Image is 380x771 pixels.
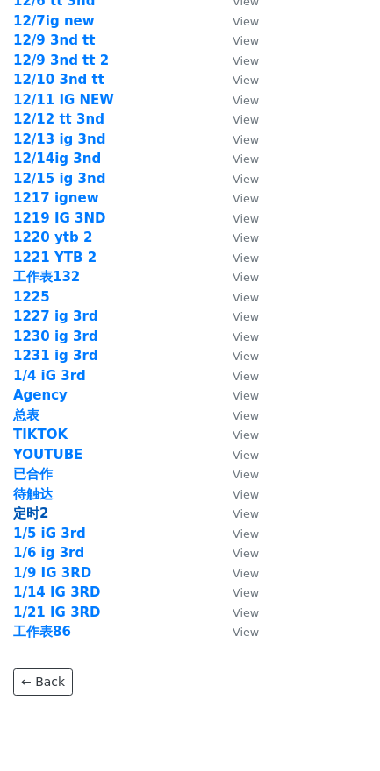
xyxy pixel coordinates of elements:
small: View [233,468,259,481]
small: View [233,152,259,166]
strong: 12/7ig new [13,13,95,29]
small: View [233,586,259,599]
a: View [215,72,259,88]
a: 总表 [13,407,39,423]
strong: 1225 [13,289,50,305]
a: 12/12 tt 3nd [13,111,104,127]
a: View [215,13,259,29]
a: 待触达 [13,486,53,502]
a: 12/9 3nd tt [13,32,95,48]
a: 1/6 ig 3rd [13,545,84,561]
a: Agency [13,387,68,403]
a: 1/9 IG 3RD [13,565,91,581]
small: View [233,488,259,501]
div: Chat Widget [292,687,380,771]
a: 1/21 IG 3RD [13,605,101,620]
a: View [215,526,259,541]
a: View [215,131,259,147]
a: View [215,308,259,324]
a: 1227 ig 3rd [13,308,98,324]
a: 1217 ignew [13,190,99,206]
a: View [215,111,259,127]
strong: 12/10 3nd tt [13,72,104,88]
a: 已合作 [13,466,53,482]
a: 12/11 IG NEW [13,92,114,108]
small: View [233,428,259,442]
a: View [215,407,259,423]
a: 1221 YTB 2 [13,250,97,265]
small: View [233,251,259,265]
a: 1231 ig 3rd [13,348,98,364]
a: View [215,348,259,364]
small: View [233,606,259,619]
small: View [233,527,259,541]
small: View [233,389,259,402]
small: View [233,231,259,244]
a: YOUTUBE [13,447,82,463]
a: 工作表132 [13,269,80,285]
a: View [215,565,259,581]
a: 1/5 iG 3rd [13,526,86,541]
a: View [215,171,259,187]
a: View [215,250,259,265]
a: View [215,53,259,68]
a: View [215,605,259,620]
a: 1219 IG 3ND [13,210,106,226]
a: View [215,210,259,226]
a: View [215,486,259,502]
a: 1/14 IG 3RD [13,584,101,600]
a: View [215,447,259,463]
a: View [215,289,259,305]
small: View [233,409,259,422]
a: View [215,269,259,285]
small: View [233,113,259,126]
small: View [233,567,259,580]
a: View [215,92,259,108]
small: View [233,192,259,205]
small: View [233,54,259,67]
small: View [233,173,259,186]
strong: 1220 ytb 2 [13,230,92,245]
a: View [215,151,259,166]
a: ← Back [13,668,73,696]
small: View [233,626,259,639]
a: 1/4 iG 3rd [13,368,86,384]
small: View [233,547,259,560]
a: 1230 ig 3rd [13,329,98,344]
a: View [215,584,259,600]
a: View [215,368,259,384]
a: View [215,329,259,344]
a: View [215,545,259,561]
small: View [233,507,259,520]
small: View [233,34,259,47]
a: 定时2 [13,506,48,521]
a: 12/9 3nd tt 2 [13,53,109,68]
small: View [233,291,259,304]
a: TIKTOK [13,427,68,442]
a: View [215,190,259,206]
a: View [215,387,259,403]
small: View [233,310,259,323]
a: 12/15 ig 3nd [13,171,105,187]
small: View [233,370,259,383]
small: View [233,449,259,462]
